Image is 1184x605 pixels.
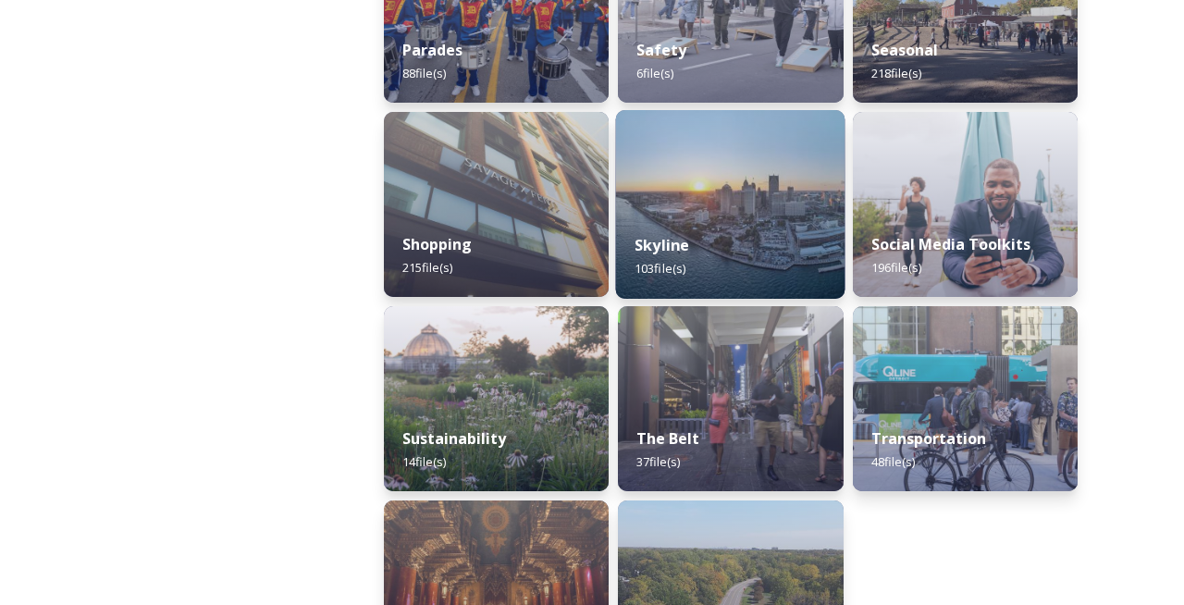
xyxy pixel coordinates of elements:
span: 48 file(s) [871,453,915,470]
img: QLine_Bill-Bowen_5507-2.jpeg [853,306,1078,491]
span: 218 file(s) [871,65,921,81]
strong: Skyline [635,235,689,255]
strong: Safety [636,40,686,60]
span: 215 file(s) [402,259,452,276]
strong: Shopping [402,234,472,254]
span: 14 file(s) [402,453,446,470]
strong: The Belt [636,428,699,449]
strong: Transportation [871,428,986,449]
span: 103 file(s) [635,260,685,277]
strong: Social Media Toolkits [871,234,1030,254]
span: 6 file(s) [636,65,673,81]
img: e91d0ad6-e020-4ad7-a29e-75c491b4880f.jpg [384,112,609,297]
img: RIVERWALK%2520CONTENT%2520EDIT-15-PhotoCredit-Justin_Milhouse-UsageExpires_Oct-2024.jpg [853,112,1078,297]
img: 1c183ad6-ea5d-43bf-8d64-8aacebe3bb37.jpg [616,110,845,299]
strong: Parades [402,40,462,60]
span: 37 file(s) [636,453,680,470]
span: 196 file(s) [871,259,921,276]
span: 88 file(s) [402,65,446,81]
strong: Seasonal [871,40,938,60]
strong: Sustainability [402,428,506,449]
img: 90557b6c-0b62-448f-b28c-3e7395427b66.jpg [618,306,843,491]
img: Oudolf_6-22-2022-3186%2520copy.jpg [384,306,609,491]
